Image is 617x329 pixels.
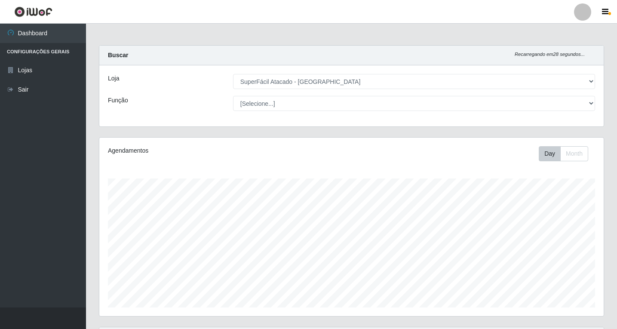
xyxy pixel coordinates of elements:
img: CoreUI Logo [14,6,52,17]
div: Agendamentos [108,146,304,155]
button: Day [539,146,561,161]
div: Toolbar with button groups [539,146,595,161]
strong: Buscar [108,52,128,58]
i: Recarregando em 28 segundos... [515,52,585,57]
label: Função [108,96,128,105]
label: Loja [108,74,119,83]
button: Month [560,146,588,161]
div: First group [539,146,588,161]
